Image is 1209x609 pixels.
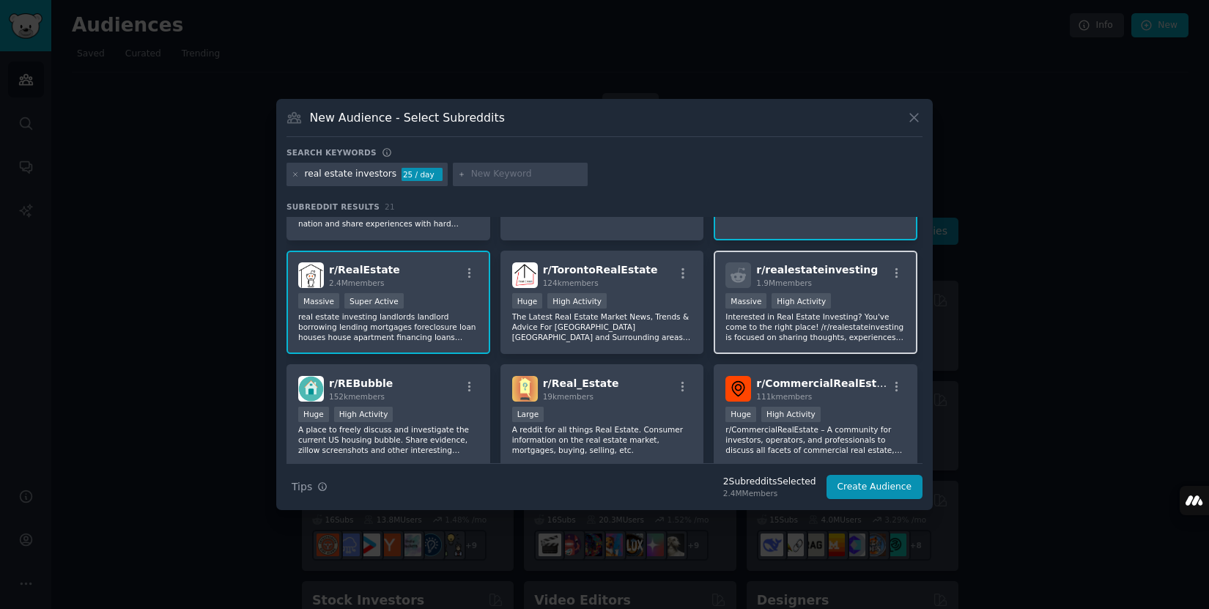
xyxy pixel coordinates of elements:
span: 111k members [756,392,812,401]
span: 2.4M members [329,278,385,287]
span: 1.9M members [756,278,812,287]
span: 152k members [329,392,385,401]
span: r/ Real_Estate [543,377,619,389]
span: 21 [385,202,395,211]
button: Tips [286,474,333,500]
div: High Activity [772,293,831,309]
p: r/CommercialRealEstate – A community for investors, operators, and professionals to discuss all f... [725,424,906,455]
div: Huge [512,293,543,309]
p: real estate investing landlords landlord borrowing lending mortgages foreclosure loan houses hous... [298,311,478,342]
img: Real_Estate [512,376,538,402]
button: Create Audience [827,475,923,500]
img: REBubble [298,376,324,402]
span: r/ CommercialRealEstate [756,377,895,389]
div: 2.4M Members [723,488,816,498]
h3: Search keywords [286,147,377,158]
div: 25 / day [402,168,443,181]
div: 2 Subreddit s Selected [723,476,816,489]
div: High Activity [547,293,607,309]
span: r/ REBubble [329,377,393,389]
img: TorontoRealEstate [512,262,538,288]
div: Super Active [344,293,404,309]
h3: New Audience - Select Subreddits [310,110,505,125]
p: Interested in Real Estate Investing? You've come to the right place! /r/realestateinvesting is fo... [725,311,906,342]
p: The Latest Real Estate Market News, Trends & Advice For [GEOGRAPHIC_DATA] [GEOGRAPHIC_DATA] and S... [512,311,692,342]
span: 124k members [543,278,599,287]
span: r/ realestateinvesting [756,264,878,276]
img: RealEstate [298,262,324,288]
div: Massive [298,293,339,309]
span: 19k members [543,392,594,401]
span: Tips [292,479,312,495]
div: Huge [725,407,756,422]
input: New Keyword [471,168,583,181]
div: Large [512,407,544,422]
span: r/ RealEstate [329,264,400,276]
p: A place to freely discuss and investigate the current US housing bubble. Share evidence, zillow s... [298,424,478,455]
div: High Activity [761,407,821,422]
div: Massive [725,293,766,309]
span: r/ TorontoRealEstate [543,264,658,276]
div: High Activity [334,407,393,422]
span: Subreddit Results [286,202,380,212]
img: CommercialRealEstate [725,376,751,402]
p: A reddit for all things Real Estate. Consumer information on the real estate market, mortgages, b... [512,424,692,455]
div: real estate investors [305,168,397,181]
div: Huge [298,407,329,422]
